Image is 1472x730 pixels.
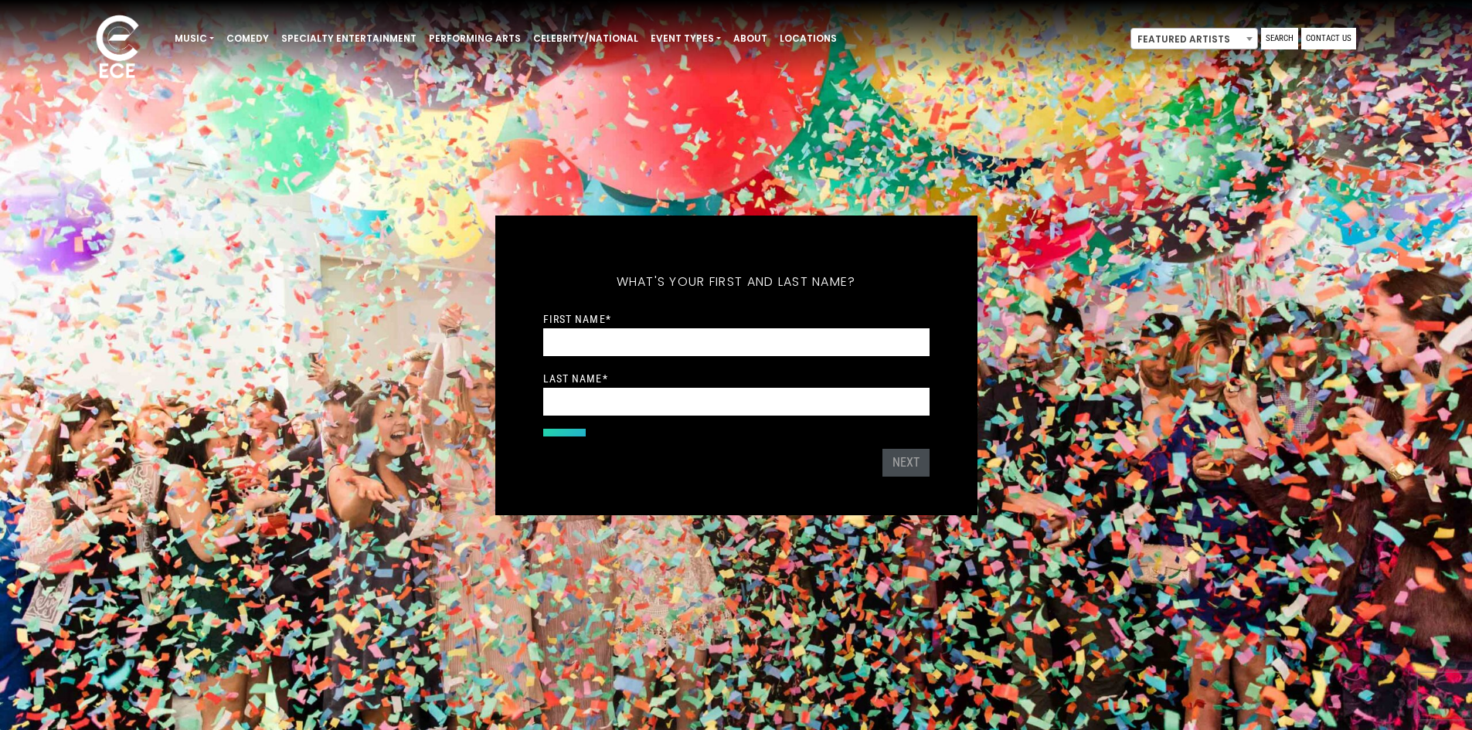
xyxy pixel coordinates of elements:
[220,25,275,52] a: Comedy
[644,25,727,52] a: Event Types
[1261,28,1298,49] a: Search
[773,25,843,52] a: Locations
[168,25,220,52] a: Music
[275,25,423,52] a: Specialty Entertainment
[543,312,611,326] label: First Name
[543,254,930,310] h5: What's your first and last name?
[1131,29,1257,50] span: Featured Artists
[527,25,644,52] a: Celebrity/National
[423,25,527,52] a: Performing Arts
[543,372,608,385] label: Last Name
[79,11,156,86] img: ece_new_logo_whitev2-1.png
[1301,28,1356,49] a: Contact Us
[727,25,773,52] a: About
[1130,28,1258,49] span: Featured Artists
